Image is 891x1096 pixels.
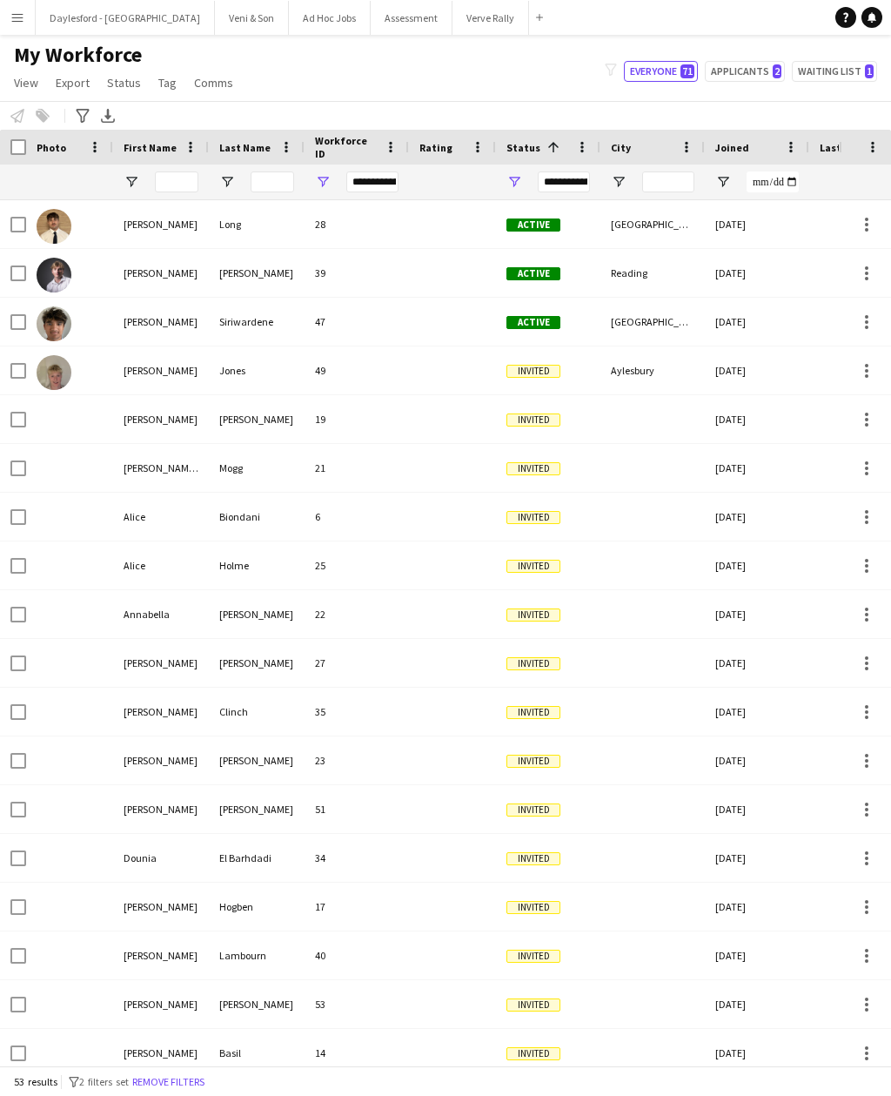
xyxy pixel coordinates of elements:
[209,639,305,687] div: [PERSON_NAME]
[705,688,809,736] div: [DATE]
[705,200,809,248] div: [DATE]
[600,200,705,248] div: [GEOGRAPHIC_DATA]
[113,346,209,394] div: [PERSON_NAME]
[209,785,305,833] div: [PERSON_NAME]
[209,444,305,492] div: Mogg
[705,883,809,931] div: [DATE]
[506,141,540,154] span: Status
[187,71,240,94] a: Comms
[705,980,809,1028] div: [DATE]
[705,61,785,82] button: Applicants2
[865,64,874,78] span: 1
[113,541,209,589] div: Alice
[209,931,305,979] div: Lambourn
[506,852,560,865] span: Invited
[209,834,305,882] div: El Barhdadi
[680,64,694,78] span: 71
[506,219,560,232] span: Active
[305,200,409,248] div: 28
[705,785,809,833] div: [DATE]
[506,511,560,524] span: Invited
[705,834,809,882] div: [DATE]
[642,171,694,192] input: City Filter Input
[305,444,409,492] div: 21
[305,980,409,1028] div: 53
[209,590,305,638] div: [PERSON_NAME]
[305,541,409,589] div: 25
[113,493,209,541] div: Alice
[773,64,781,78] span: 2
[107,75,141,91] span: Status
[215,1,289,35] button: Veni & Son
[219,174,235,190] button: Open Filter Menu
[705,493,809,541] div: [DATE]
[124,141,177,154] span: First Name
[506,609,560,622] span: Invited
[97,105,118,126] app-action-btn: Export XLSX
[209,493,305,541] div: Biondani
[113,590,209,638] div: Annabella
[705,395,809,443] div: [DATE]
[209,736,305,784] div: [PERSON_NAME]
[151,71,184,94] a: Tag
[209,298,305,346] div: Siriwardene
[209,395,305,443] div: [PERSON_NAME]
[600,298,705,346] div: [GEOGRAPHIC_DATA]
[506,560,560,573] span: Invited
[305,931,409,979] div: 40
[611,174,626,190] button: Open Filter Menu
[705,1029,809,1077] div: [DATE]
[506,901,560,914] span: Invited
[305,688,409,736] div: 35
[113,688,209,736] div: [PERSON_NAME]
[600,249,705,297] div: Reading
[37,355,71,390] img: Alexander Jones
[715,174,731,190] button: Open Filter Menu
[506,174,522,190] button: Open Filter Menu
[305,590,409,638] div: 22
[113,736,209,784] div: [PERSON_NAME]
[705,590,809,638] div: [DATE]
[715,141,749,154] span: Joined
[705,931,809,979] div: [DATE]
[506,316,560,329] span: Active
[792,61,877,82] button: Waiting list1
[113,980,209,1028] div: [PERSON_NAME]
[37,258,71,292] img: Robert Usher
[820,141,859,154] span: Last job
[305,249,409,297] div: 39
[506,999,560,1012] span: Invited
[305,493,409,541] div: 6
[624,61,698,82] button: Everyone71
[14,75,38,91] span: View
[49,71,97,94] a: Export
[705,298,809,346] div: [DATE]
[209,200,305,248] div: Long
[113,395,209,443] div: [PERSON_NAME]
[506,267,560,280] span: Active
[611,141,631,154] span: City
[209,980,305,1028] div: [PERSON_NAME]
[209,883,305,931] div: Hogben
[705,346,809,394] div: [DATE]
[305,785,409,833] div: 51
[113,444,209,492] div: [PERSON_NAME] ([PERSON_NAME])
[129,1072,208,1092] button: Remove filters
[158,75,177,91] span: Tag
[79,1075,129,1088] span: 2 filters set
[113,200,209,248] div: [PERSON_NAME]
[209,346,305,394] div: Jones
[113,931,209,979] div: [PERSON_NAME]
[506,365,560,378] span: Invited
[209,541,305,589] div: Holme
[305,736,409,784] div: 23
[305,834,409,882] div: 34
[371,1,452,35] button: Assessment
[124,174,139,190] button: Open Filter Menu
[305,395,409,443] div: 19
[14,42,142,68] span: My Workforce
[36,1,215,35] button: Daylesford - [GEOGRAPHIC_DATA]
[113,298,209,346] div: [PERSON_NAME]
[600,346,705,394] div: Aylesbury
[56,75,90,91] span: Export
